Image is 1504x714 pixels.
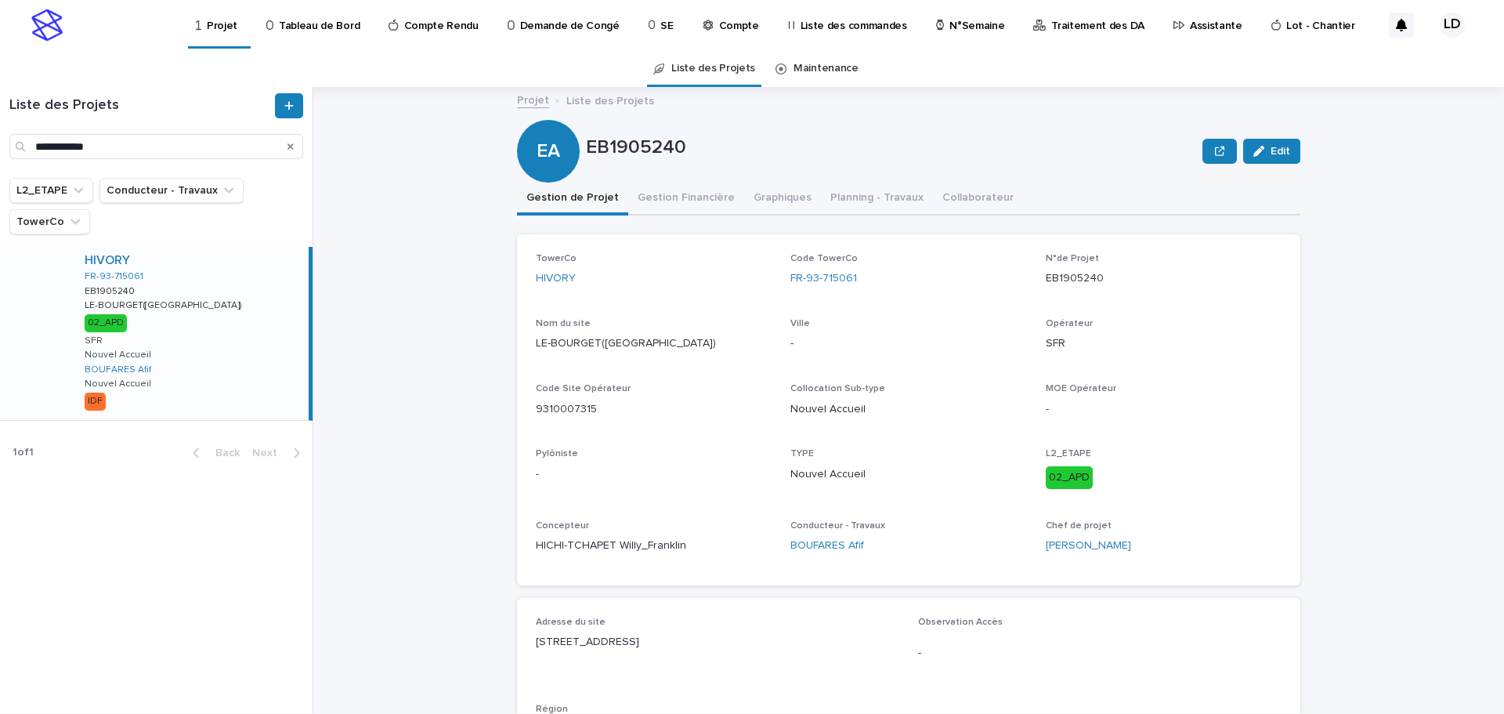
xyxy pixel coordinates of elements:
[85,314,127,332] div: 02_APD
[246,446,313,460] button: Next
[790,335,1026,352] p: -
[517,90,549,108] a: Projet
[9,134,303,159] input: Search
[85,350,151,361] p: Nouvel Accueil
[85,379,151,390] p: Nouvel Accueil
[536,319,591,328] span: Nom du site
[821,183,933,216] button: Planning - Travaux
[1046,335,1282,352] p: SFR
[790,449,814,458] span: TYPE
[628,183,744,216] button: Gestion Financière
[9,178,93,203] button: L2_ETAPE
[206,448,240,458] span: Back
[99,178,244,203] button: Conducteur - Travaux
[536,618,606,627] span: Adresse du site
[85,253,130,268] a: HIVORY
[536,384,631,393] span: Code Site Opérateur
[180,446,246,460] button: Back
[790,254,858,263] span: Code TowerCo
[536,466,772,483] p: -
[1046,319,1093,328] span: Opérateur
[536,521,589,531] span: Concepteur
[536,538,772,554] p: HICHI-TCHAPET Willy_Franklin
[9,97,272,114] h1: Liste des Projets
[1046,270,1282,287] p: EB1905240
[1046,466,1093,489] div: 02_APD
[790,521,885,531] span: Conducteur - Travaux
[536,401,772,418] p: 9310007315
[918,645,1282,661] p: -
[918,618,1003,627] span: Observation Accès
[1046,538,1131,554] a: [PERSON_NAME]
[85,271,143,282] a: FR-93-715061
[536,634,899,651] p: [STREET_ADDRESS]
[536,254,577,263] span: TowerCo
[586,136,1196,159] p: EB1905240
[790,466,1026,483] p: Nouvel Accueil
[790,319,810,328] span: Ville
[1046,521,1112,531] span: Chef de projet
[252,448,287,458] span: Next
[566,91,654,108] p: Liste des Projets
[1440,13,1465,38] div: LD
[1046,401,1282,418] p: -
[536,335,772,352] p: LE-BOURGET([GEOGRAPHIC_DATA])
[790,270,857,287] a: FR-93-715061
[85,335,103,346] p: SFR
[536,449,578,458] span: Pylôniste
[790,384,885,393] span: Collocation Sub-type
[1046,384,1116,393] span: MOE Opérateur
[794,50,859,87] a: Maintenance
[517,183,628,216] button: Gestion de Projet
[536,705,568,714] span: Région
[744,183,821,216] button: Graphiques
[536,270,576,287] a: HIVORY
[517,77,580,162] div: EA
[85,283,138,297] p: EB1905240
[790,538,864,554] a: BOUFARES Afif
[31,9,63,41] img: stacker-logo-s-only.png
[9,209,90,234] button: TowerCo
[85,393,106,410] div: IDF
[1046,449,1091,458] span: L2_ETAPE
[790,401,1026,418] p: Nouvel Accueil
[85,297,245,311] p: LE-BOURGET([GEOGRAPHIC_DATA])
[1046,254,1099,263] span: N°de Projet
[671,50,755,87] a: Liste des Projets
[933,183,1023,216] button: Collaborateur
[1271,146,1290,157] span: Edit
[1243,139,1300,164] button: Edit
[85,364,151,375] a: BOUFARES Afif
